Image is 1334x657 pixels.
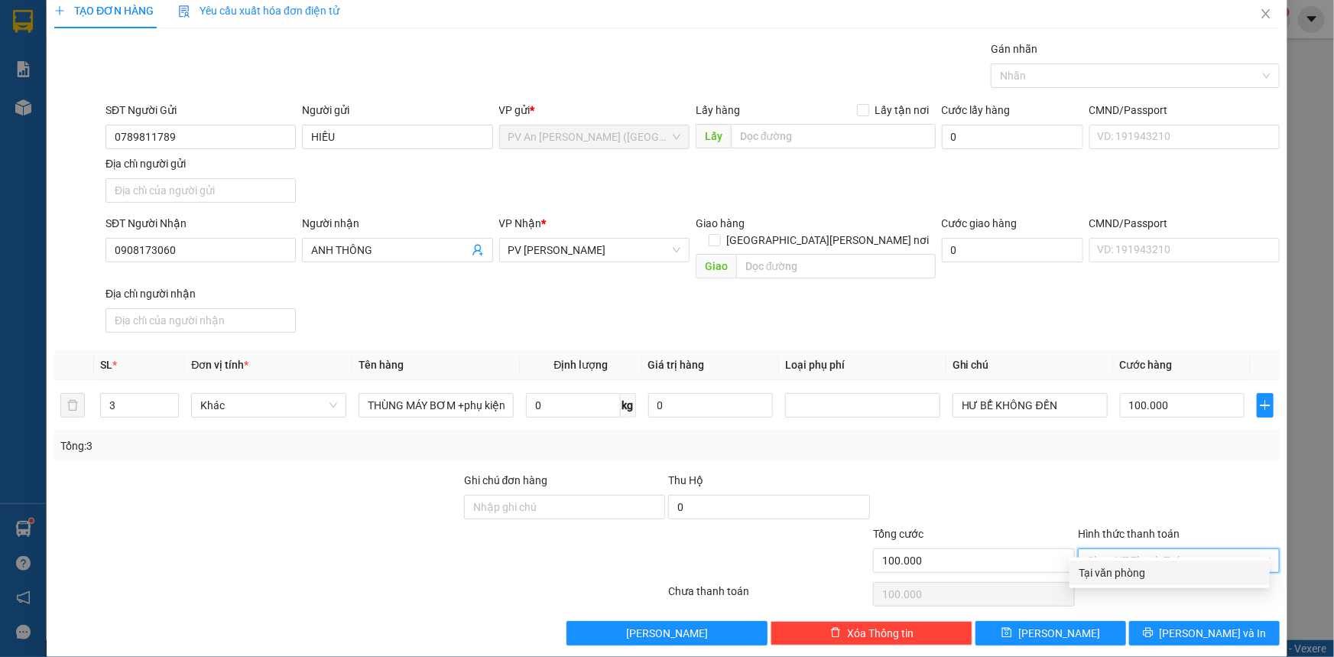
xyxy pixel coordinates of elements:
div: SĐT Người Gửi [105,102,296,119]
button: [PERSON_NAME] [566,621,768,646]
span: Thu Hộ [668,474,703,486]
label: Ghi chú đơn hàng [464,474,548,486]
span: Giá trị hàng [648,359,705,371]
span: SL [100,359,112,371]
div: Địa chỉ người gửi [105,155,296,172]
img: logo.jpg [19,19,96,96]
span: PV Hòa Thành [508,239,680,262]
li: [STREET_ADDRESS][PERSON_NAME][PERSON_NAME]. [GEOGRAPHIC_DATA], [PERSON_NAME][GEOGRAPHIC_DATA][PER... [143,37,639,76]
input: Ghi chú đơn hàng [464,495,666,519]
div: SĐT Người Nhận [105,215,296,232]
span: Lấy tận nơi [869,102,936,119]
th: Ghi chú [946,350,1114,380]
span: Giao [696,254,736,278]
div: Địa chỉ người nhận [105,285,296,302]
label: Cước giao hàng [942,217,1018,229]
span: Tổng cước [873,528,923,540]
input: Cước giao hàng [942,238,1083,262]
span: [PERSON_NAME] và In [1160,625,1267,642]
span: TẠO ĐƠN HÀNG [54,5,154,17]
div: Tổng: 3 [60,437,515,454]
span: Đơn vị tính [191,359,248,371]
div: Chưa thanh toán [667,583,872,610]
button: plus [1257,393,1274,418]
span: Yêu cầu xuất hóa đơn điện tử [178,5,339,17]
span: Lấy [696,124,731,148]
span: plus [54,5,65,16]
span: Cước hàng [1120,359,1173,371]
input: Cước lấy hàng [942,125,1083,149]
button: delete [60,393,85,418]
span: Tên hàng [359,359,404,371]
button: deleteXóa Thông tin [771,621,972,646]
span: save [1001,627,1012,639]
li: Hotline: 1900 8153 [143,76,639,95]
span: PV An Sương (Hàng Hóa) [508,125,680,148]
span: close [1260,8,1272,20]
span: delete [830,627,841,639]
div: CMND/Passport [1089,102,1280,119]
span: [GEOGRAPHIC_DATA][PERSON_NAME] nơi [721,232,936,249]
div: VP gửi [499,102,690,119]
span: kg [621,393,636,418]
div: Tại văn phòng [1079,564,1261,581]
span: Giao hàng [696,217,745,229]
span: Lấy hàng [696,104,740,116]
input: 0 [648,393,773,418]
span: user-add [472,244,484,256]
div: CMND/Passport [1089,215,1280,232]
span: Xóa Thông tin [847,625,914,642]
input: Dọc đường [736,254,936,278]
span: Khác [200,394,337,417]
button: printer[PERSON_NAME] và In [1129,621,1280,646]
input: Địa chỉ của người nhận [105,308,296,333]
label: Hình thức thanh toán [1078,528,1180,540]
img: icon [178,5,190,18]
input: Địa chỉ của người gửi [105,178,296,203]
label: Gán nhãn [991,43,1037,55]
span: printer [1143,627,1154,639]
div: Người nhận [302,215,492,232]
input: VD: Bàn, Ghế [359,393,514,418]
span: Định lượng [553,359,608,371]
input: Dọc đường [731,124,936,148]
span: plus [1258,399,1273,411]
label: Cước lấy hàng [942,104,1011,116]
button: save[PERSON_NAME] [975,621,1126,646]
th: Loại phụ phí [779,350,946,380]
span: [PERSON_NAME] [1018,625,1100,642]
input: Ghi Chú [953,393,1108,418]
span: VP Nhận [499,217,542,229]
div: Người gửi [302,102,492,119]
span: [PERSON_NAME] [626,625,708,642]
